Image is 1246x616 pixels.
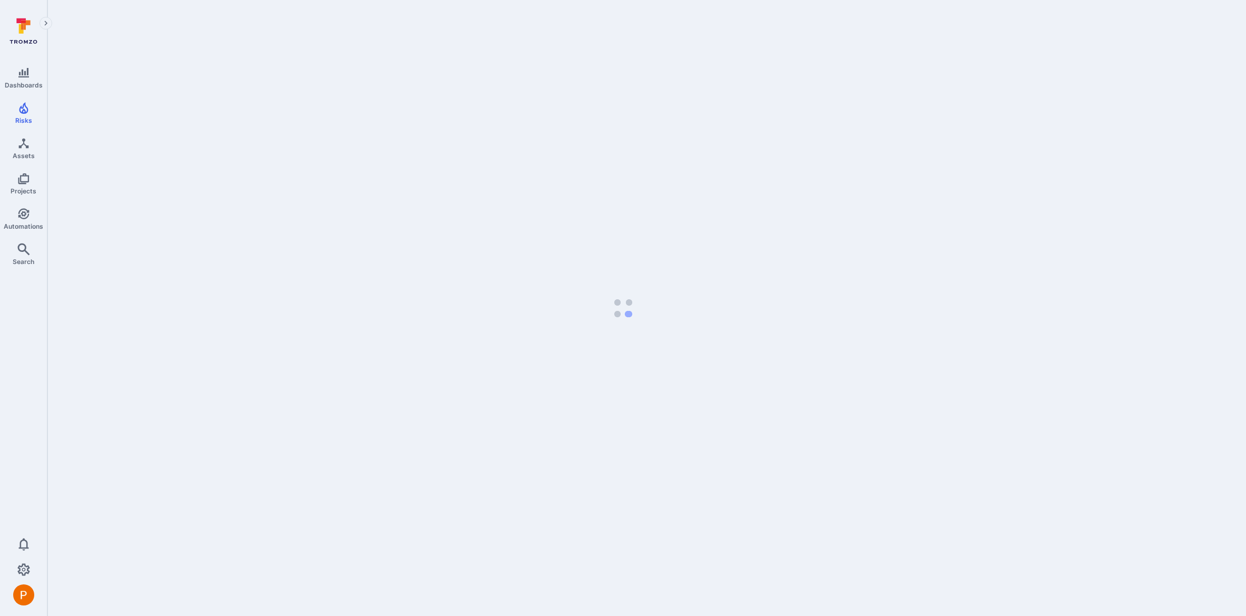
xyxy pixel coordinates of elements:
[11,187,36,195] span: Projects
[13,584,34,605] div: Peter Baker
[13,258,34,266] span: Search
[5,81,43,89] span: Dashboards
[4,222,43,230] span: Automations
[42,19,50,28] i: Expand navigation menu
[15,116,32,124] span: Risks
[13,584,34,605] img: ACg8ocICMCW9Gtmm-eRbQDunRucU07-w0qv-2qX63v-oG-s=s96-c
[40,17,52,30] button: Expand navigation menu
[13,152,35,160] span: Assets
